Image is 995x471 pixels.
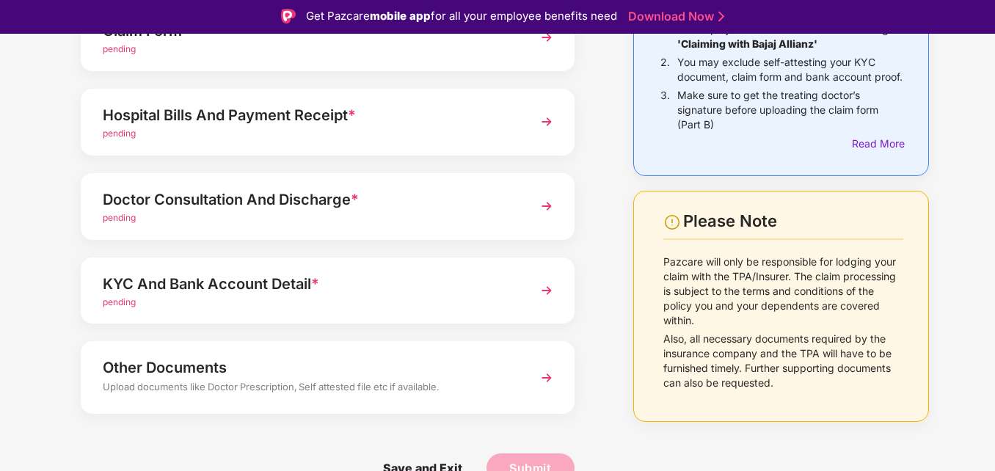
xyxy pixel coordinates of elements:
[533,193,560,219] img: svg+xml;base64,PHN2ZyBpZD0iTmV4dCIgeG1sbnM9Imh0dHA6Ly93d3cudzMub3JnLzIwMDAvc3ZnIiB3aWR0aD0iMzYiIG...
[660,88,670,132] p: 3.
[660,55,670,84] p: 2.
[533,365,560,391] img: svg+xml;base64,PHN2ZyBpZD0iTmV4dCIgeG1sbnM9Imh0dHA6Ly93d3cudzMub3JnLzIwMDAvc3ZnIiB3aWR0aD0iMzYiIG...
[533,24,560,51] img: svg+xml;base64,PHN2ZyBpZD0iTmV4dCIgeG1sbnM9Imh0dHA6Ly93d3cudzMub3JnLzIwMDAvc3ZnIiB3aWR0aD0iMzYiIG...
[533,109,560,135] img: svg+xml;base64,PHN2ZyBpZD0iTmV4dCIgeG1sbnM9Imh0dHA6Ly93d3cudzMub3JnLzIwMDAvc3ZnIiB3aWR0aD0iMzYiIG...
[306,7,617,25] div: Get Pazcare for all your employee benefits need
[663,332,904,390] p: Also, all necessary documents required by the insurance company and the TPA will have to be furni...
[103,103,514,127] div: Hospital Bills And Payment Receipt
[103,296,136,307] span: pending
[718,9,724,24] img: Stroke
[677,37,817,50] b: 'Claiming with Bajaj Allianz'
[663,213,681,231] img: svg+xml;base64,PHN2ZyBpZD0iV2FybmluZ18tXzI0eDI0IiBkYXRhLW5hbWU9Ildhcm5pbmcgLSAyNHgyNCIgeG1sbnM9Im...
[281,9,296,23] img: Logo
[103,128,136,139] span: pending
[103,43,136,54] span: pending
[663,255,904,328] p: Pazcare will only be responsible for lodging your claim with the TPA/Insurer. The claim processin...
[677,88,903,132] p: Make sure to get the treating doctor’s signature before uploading the claim form (Part B)
[103,212,136,223] span: pending
[103,272,514,296] div: KYC And Bank Account Detail
[370,9,431,23] strong: mobile app
[683,211,903,231] div: Please Note
[103,188,514,211] div: Doctor Consultation And Discharge
[103,356,514,379] div: Other Documents
[628,9,720,24] a: Download Now
[533,277,560,304] img: svg+xml;base64,PHN2ZyBpZD0iTmV4dCIgeG1sbnM9Imh0dHA6Ly93d3cudzMub3JnLzIwMDAvc3ZnIiB3aWR0aD0iMzYiIG...
[677,55,903,84] p: You may exclude self-attesting your KYC document, claim form and bank account proof.
[852,136,903,152] div: Read More
[103,379,514,398] div: Upload documents like Doctor Prescription, Self attested file etc if available.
